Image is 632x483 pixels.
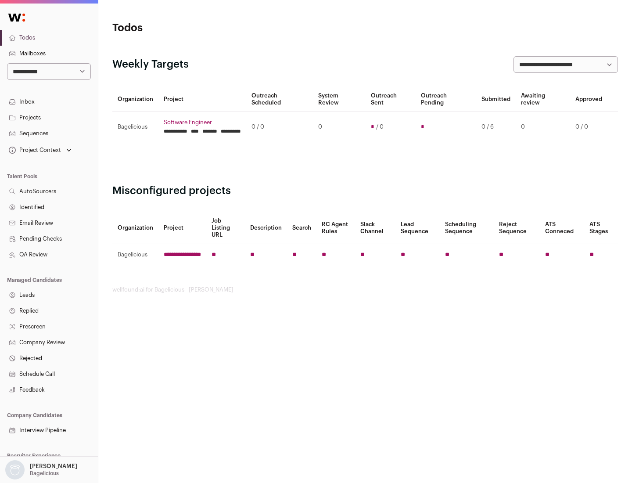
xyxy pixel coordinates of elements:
[440,212,494,244] th: Scheduling Sequence
[5,460,25,479] img: nopic.png
[112,112,158,142] td: Bagelicious
[4,9,30,26] img: Wellfound
[494,212,540,244] th: Reject Sequence
[416,87,476,112] th: Outreach Pending
[245,212,287,244] th: Description
[246,87,313,112] th: Outreach Scheduled
[313,87,365,112] th: System Review
[366,87,416,112] th: Outreach Sent
[313,112,365,142] td: 0
[7,147,61,154] div: Project Context
[376,123,384,130] span: / 0
[246,112,313,142] td: 0 / 0
[164,119,241,126] a: Software Engineer
[206,212,245,244] th: Job Listing URL
[395,212,440,244] th: Lead Sequence
[516,87,570,112] th: Awaiting review
[316,212,355,244] th: RC Agent Rules
[516,112,570,142] td: 0
[287,212,316,244] th: Search
[540,212,584,244] th: ATS Conneced
[570,112,607,142] td: 0 / 0
[4,460,79,479] button: Open dropdown
[112,244,158,266] td: Bagelicious
[355,212,395,244] th: Slack Channel
[158,87,246,112] th: Project
[7,144,73,156] button: Open dropdown
[158,212,206,244] th: Project
[584,212,618,244] th: ATS Stages
[112,286,618,293] footer: wellfound:ai for Bagelicious - [PERSON_NAME]
[112,184,618,198] h2: Misconfigured projects
[570,87,607,112] th: Approved
[476,87,516,112] th: Submitted
[476,112,516,142] td: 0 / 6
[112,212,158,244] th: Organization
[30,470,59,477] p: Bagelicious
[30,463,77,470] p: [PERSON_NAME]
[112,21,281,35] h1: Todos
[112,87,158,112] th: Organization
[112,58,189,72] h2: Weekly Targets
